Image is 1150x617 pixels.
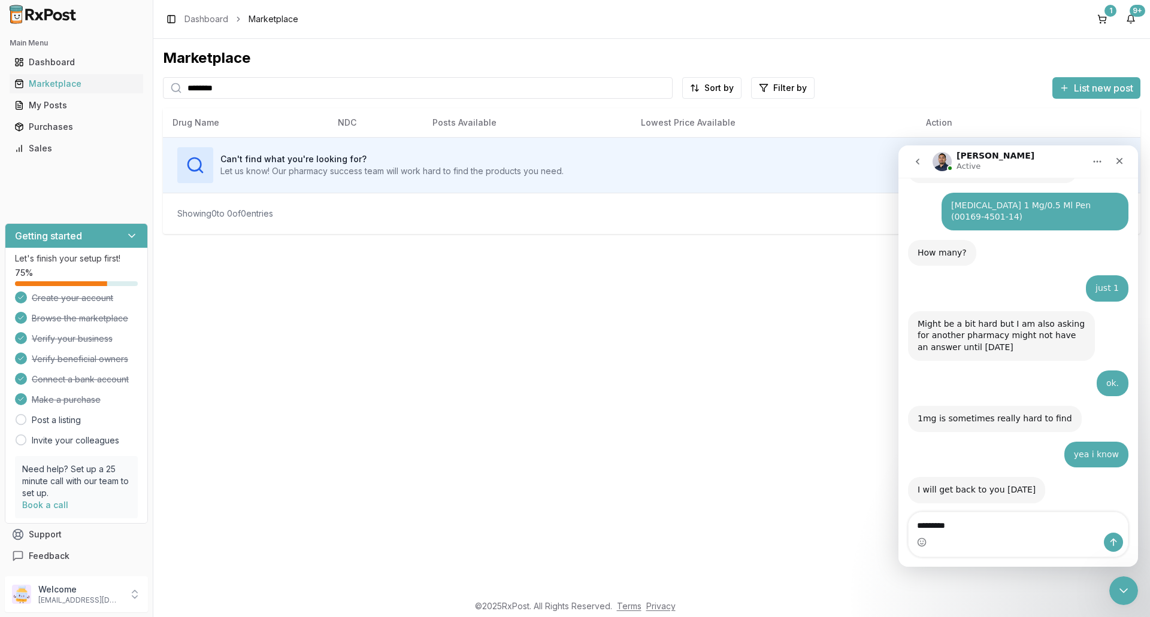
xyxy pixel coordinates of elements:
[631,108,916,137] th: Lowest Price Available
[5,117,148,136] button: Purchases
[15,229,82,243] h3: Getting started
[12,585,31,604] img: User avatar
[1052,83,1140,95] a: List new post
[617,601,641,611] a: Terms
[5,524,148,545] button: Support
[32,434,119,446] a: Invite your colleagues
[249,13,298,25] span: Marketplace
[177,208,273,220] div: Showing 0 to 0 of 0 entries
[5,74,148,93] button: Marketplace
[14,121,138,133] div: Purchases
[163,108,328,137] th: Drug Name
[916,108,1140,137] th: Action
[14,56,138,68] div: Dashboard
[38,583,122,595] p: Welcome
[184,13,228,25] a: Dashboard
[1092,10,1112,29] button: 1
[5,139,148,158] button: Sales
[220,165,564,177] p: Let us know! Our pharmacy success team will work hard to find the products you need.
[5,5,81,24] img: RxPost Logo
[32,373,129,385] span: Connect a bank account
[10,95,143,116] a: My Posts
[22,500,68,510] a: Book a call
[1074,81,1133,95] span: List new post
[32,292,113,304] span: Create your account
[5,545,148,567] button: Feedback
[751,77,815,99] button: Filter by
[32,414,81,426] a: Post a listing
[32,394,101,406] span: Make a purchase
[15,267,33,279] span: 75 %
[10,138,143,159] a: Sales
[220,153,564,165] h3: Can't find what you're looking for?
[1104,5,1116,17] div: 1
[682,77,742,99] button: Sort by
[14,142,138,154] div: Sales
[773,82,807,94] span: Filter by
[10,116,143,138] a: Purchases
[32,333,113,345] span: Verify your business
[1121,10,1140,29] button: 9+
[646,601,676,611] a: Privacy
[704,82,734,94] span: Sort by
[38,595,122,605] p: [EMAIL_ADDRESS][DOMAIN_NAME]
[22,463,131,499] p: Need help? Set up a 25 minute call with our team to set up.
[32,353,128,365] span: Verify beneficial owners
[328,108,423,137] th: NDC
[1052,77,1140,99] button: List new post
[14,78,138,90] div: Marketplace
[15,253,138,265] p: Let's finish your setup first!
[1130,5,1145,17] div: 9+
[10,38,143,48] h2: Main Menu
[898,145,1138,567] iframe: Intercom live chat
[184,13,298,25] nav: breadcrumb
[10,51,143,73] a: Dashboard
[163,48,1140,68] div: Marketplace
[5,53,148,72] button: Dashboard
[1109,576,1138,605] iframe: Intercom live chat
[5,96,148,115] button: My Posts
[32,312,128,324] span: Browse the marketplace
[423,108,631,137] th: Posts Available
[29,550,69,562] span: Feedback
[10,73,143,95] a: Marketplace
[14,99,138,111] div: My Posts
